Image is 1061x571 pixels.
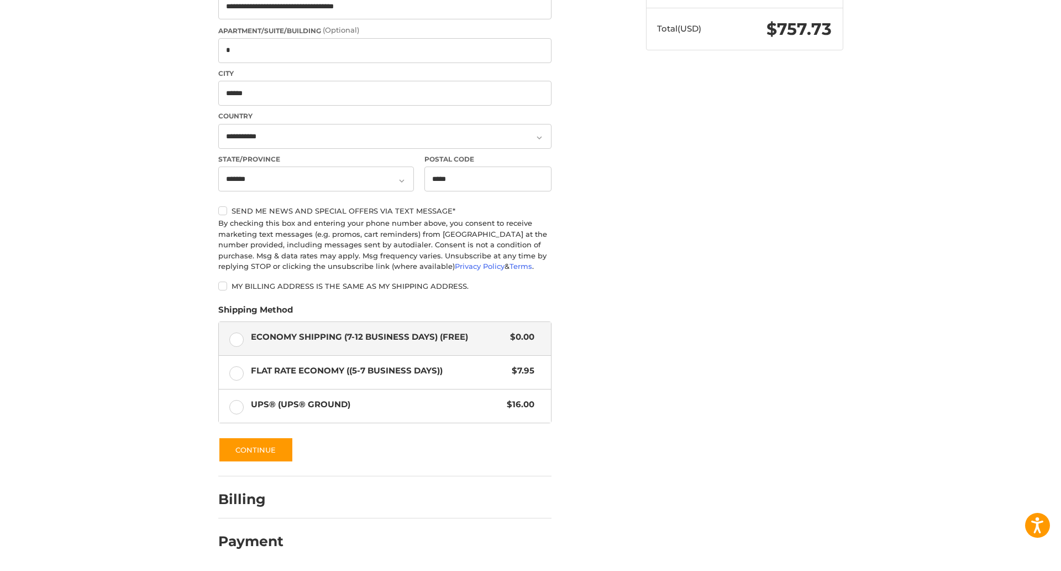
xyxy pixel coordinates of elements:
label: State/Province [218,154,414,164]
span: $757.73 [766,19,832,39]
h2: Payment [218,533,283,550]
label: Postal Code [424,154,551,164]
legend: Shipping Method [218,304,293,321]
button: Continue [218,437,293,463]
span: Total (USD) [657,23,701,34]
small: (Optional) [323,25,359,34]
span: $0.00 [505,331,535,344]
label: Apartment/Suite/Building [218,25,551,36]
span: Economy Shipping (7-12 Business Days) (Free) [251,331,505,344]
span: Flat Rate Economy ((5-7 Business Days)) [251,365,507,377]
label: Country [218,111,551,121]
label: City [218,69,551,79]
label: My billing address is the same as my shipping address. [218,282,551,290]
h2: Billing [218,491,283,508]
a: Privacy Policy [455,262,505,271]
span: $16.00 [502,398,535,411]
label: Send me news and special offers via text message* [218,206,551,215]
a: Terms [510,262,532,271]
span: UPS® (UPS® Ground) [251,398,502,411]
span: $7.95 [507,365,535,377]
div: By checking this box and entering your phone number above, you consent to receive marketing text ... [218,218,551,272]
